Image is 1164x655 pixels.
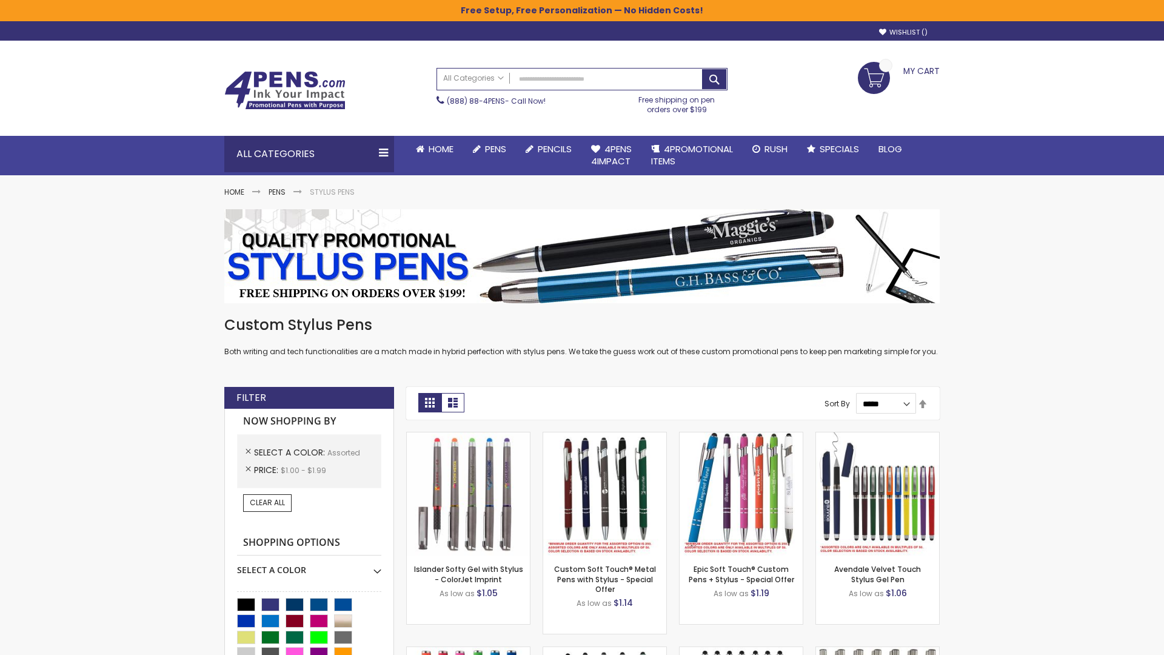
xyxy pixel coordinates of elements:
[641,136,743,175] a: 4PROMOTIONALITEMS
[543,432,666,442] a: Custom Soft Touch® Metal Pens with Stylus-Assorted
[224,187,244,197] a: Home
[751,587,769,599] span: $1.19
[310,187,355,197] strong: Stylus Pens
[543,432,666,556] img: Custom Soft Touch® Metal Pens with Stylus-Assorted
[689,564,794,584] a: Epic Soft Touch® Custom Pens + Stylus - Special Offer
[554,564,656,594] a: Custom Soft Touch® Metal Pens with Stylus - Special Offer
[516,136,581,163] a: Pencils
[237,556,381,576] div: Select A Color
[224,315,940,335] h1: Custom Stylus Pens
[538,143,572,155] span: Pencils
[834,564,921,584] a: Avendale Velvet Touch Stylus Gel Pen
[407,432,530,556] img: Islander Softy Gel with Stylus - ColorJet Imprint-Assorted
[879,28,928,37] a: Wishlist
[237,530,381,556] strong: Shopping Options
[237,409,381,434] strong: Now Shopping by
[869,136,912,163] a: Blog
[224,315,940,357] div: Both writing and tech functionalities are a match made in hybrid perfection with stylus pens. We ...
[224,71,346,110] img: 4Pens Custom Pens and Promotional Products
[443,73,504,83] span: All Categories
[281,465,326,475] span: $1.00 - $1.99
[406,136,463,163] a: Home
[224,209,940,303] img: Stylus Pens
[764,143,788,155] span: Rush
[477,587,498,599] span: $1.05
[680,432,803,442] a: 4P-MS8B-Assorted
[626,90,728,115] div: Free shipping on pen orders over $199
[447,96,505,106] a: (888) 88-4PENS
[849,588,884,599] span: As low as
[447,96,546,106] span: - Call Now!
[250,497,285,508] span: Clear All
[820,143,859,155] span: Specials
[797,136,869,163] a: Specials
[651,143,733,167] span: 4PROMOTIONAL ITEMS
[254,446,327,458] span: Select A Color
[463,136,516,163] a: Pens
[407,432,530,442] a: Islander Softy Gel with Stylus - ColorJet Imprint-Assorted
[414,564,523,584] a: Islander Softy Gel with Stylus - ColorJet Imprint
[269,187,286,197] a: Pens
[254,464,281,476] span: Price
[816,432,939,556] img: Avendale Velvet Touch Stylus Gel Pen-Assorted
[577,598,612,608] span: As low as
[824,398,850,409] label: Sort By
[429,143,453,155] span: Home
[437,69,510,89] a: All Categories
[327,448,360,458] span: Assorted
[243,494,292,511] a: Clear All
[878,143,902,155] span: Blog
[224,136,394,172] div: All Categories
[614,597,633,609] span: $1.14
[743,136,797,163] a: Rush
[886,587,907,599] span: $1.06
[714,588,749,599] span: As low as
[680,432,803,556] img: 4P-MS8B-Assorted
[236,391,266,405] strong: Filter
[418,393,441,412] strong: Grid
[816,432,939,442] a: Avendale Velvet Touch Stylus Gel Pen-Assorted
[440,588,475,599] span: As low as
[581,136,641,175] a: 4Pens4impact
[591,143,632,167] span: 4Pens 4impact
[485,143,506,155] span: Pens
